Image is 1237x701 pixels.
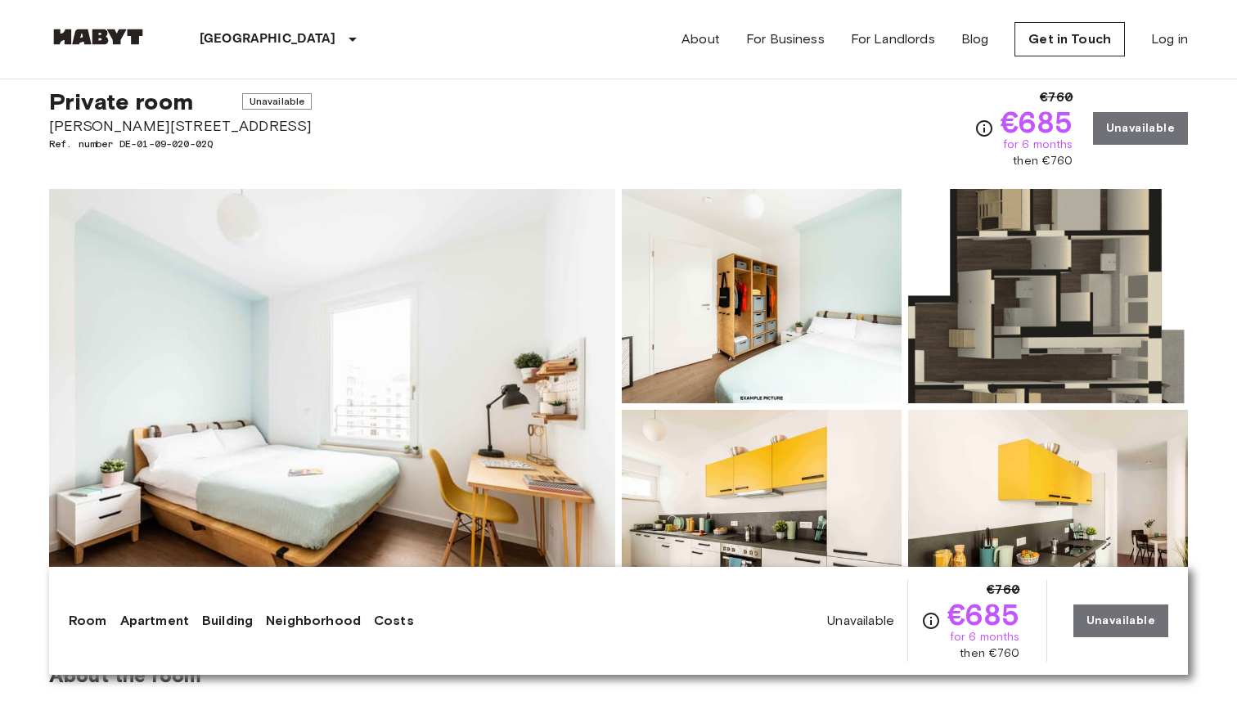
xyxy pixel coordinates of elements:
span: [PERSON_NAME][STREET_ADDRESS] [49,115,312,137]
a: Apartment [120,611,189,631]
img: Picture of unit DE-01-09-020-02Q [908,410,1188,624]
span: €685 [1001,107,1073,137]
img: Habyt [49,29,147,45]
a: For Business [746,29,825,49]
span: Ref. number DE-01-09-020-02Q [49,137,312,151]
a: Costs [374,611,414,631]
span: About the room [49,663,1188,688]
span: Unavailable [242,93,313,110]
span: then €760 [960,645,1019,662]
span: Private room [49,88,193,115]
a: Log in [1151,29,1188,49]
a: Building [202,611,253,631]
span: for 6 months [1003,137,1073,153]
p: [GEOGRAPHIC_DATA] [200,29,336,49]
a: Neighborhood [266,611,361,631]
span: €685 [947,600,1020,629]
span: Unavailable [827,612,894,630]
span: €760 [987,580,1020,600]
a: Room [69,611,107,631]
a: Blog [961,29,989,49]
span: for 6 months [950,629,1020,645]
span: then €760 [1013,153,1073,169]
img: Picture of unit DE-01-09-020-02Q [908,189,1188,403]
svg: Check cost overview for full price breakdown. Please note that discounts apply to new joiners onl... [974,119,994,138]
a: For Landlords [851,29,935,49]
img: Marketing picture of unit DE-01-09-020-02Q [49,189,615,624]
span: €760 [1040,88,1073,107]
a: About [681,29,720,49]
svg: Check cost overview for full price breakdown. Please note that discounts apply to new joiners onl... [921,611,941,631]
img: Picture of unit DE-01-09-020-02Q [622,189,902,403]
img: Picture of unit DE-01-09-020-02Q [622,410,902,624]
a: Get in Touch [1014,22,1125,56]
